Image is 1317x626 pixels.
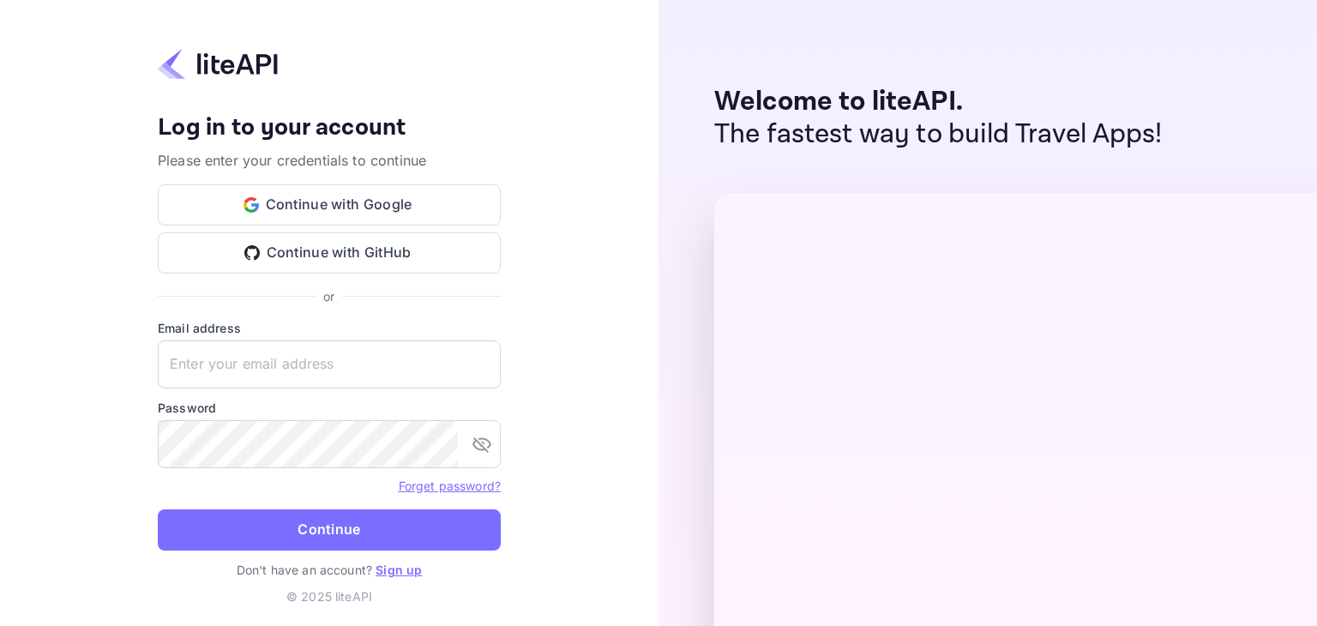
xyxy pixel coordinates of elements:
[376,563,422,577] a: Sign up
[158,561,501,579] p: Don't have an account?
[399,477,501,494] a: Forget password?
[158,113,501,143] h4: Log in to your account
[714,118,1163,151] p: The fastest way to build Travel Apps!
[158,340,501,388] input: Enter your email address
[286,587,372,605] p: © 2025 liteAPI
[158,509,501,551] button: Continue
[158,150,501,171] p: Please enter your credentials to continue
[158,319,501,337] label: Email address
[158,47,278,81] img: liteapi
[158,232,501,274] button: Continue with GitHub
[399,479,501,493] a: Forget password?
[714,86,1163,118] p: Welcome to liteAPI.
[323,287,334,305] p: or
[158,184,501,226] button: Continue with Google
[465,427,499,461] button: toggle password visibility
[158,399,501,417] label: Password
